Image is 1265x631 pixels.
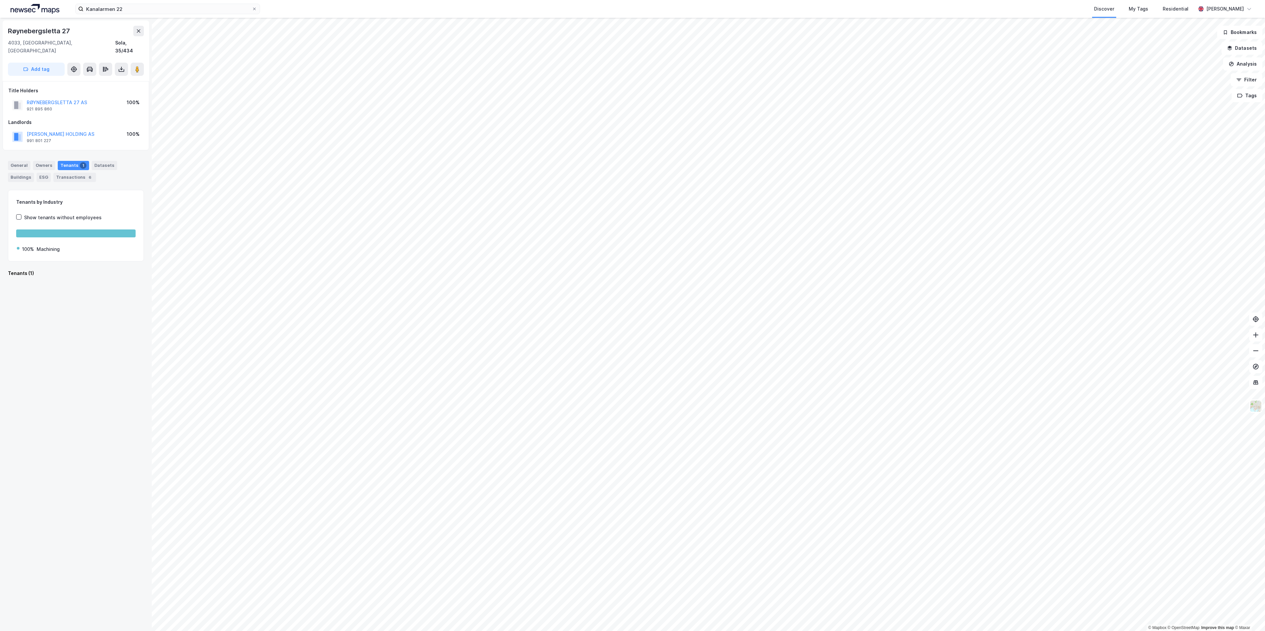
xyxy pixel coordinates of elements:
[8,269,144,277] div: Tenants (1)
[1221,42,1262,55] button: Datasets
[80,162,86,169] div: 1
[127,130,140,138] div: 100%
[27,106,52,112] div: 921 895 860
[33,161,55,170] div: Owners
[24,214,102,222] div: Show tenants without employees
[8,87,144,95] div: Title Holders
[1232,599,1265,631] iframe: Chat Widget
[16,198,136,206] div: Tenants by Industry
[8,118,144,126] div: Landlords
[92,161,117,170] div: Datasets
[1231,73,1262,86] button: Filter
[37,245,60,253] div: Machining
[8,39,115,55] div: 4033, [GEOGRAPHIC_DATA], [GEOGRAPHIC_DATA]
[1223,57,1262,71] button: Analysis
[8,63,65,76] button: Add tag
[1094,5,1114,13] div: Discover
[1201,625,1234,630] a: Improve this map
[27,138,51,143] div: 991 801 227
[1249,400,1262,412] img: Z
[22,245,34,253] div: 100%
[1148,625,1166,630] a: Mapbox
[127,99,140,106] div: 100%
[8,161,30,170] div: General
[1206,5,1244,13] div: [PERSON_NAME]
[53,173,96,182] div: Transactions
[1129,5,1148,13] div: My Tags
[1232,89,1262,102] button: Tags
[8,173,34,182] div: Buildings
[115,39,144,55] div: Sola, 35/434
[1217,26,1262,39] button: Bookmarks
[87,174,93,181] div: 6
[58,161,89,170] div: Tenants
[1163,5,1188,13] div: Residential
[83,4,252,14] input: Search by address, cadastre, landlords, tenants or people
[8,26,71,36] div: Røynebergsletta 27
[11,4,59,14] img: logo.a4113a55bc3d86da70a041830d287a7e.svg
[1168,625,1200,630] a: OpenStreetMap
[37,173,51,182] div: ESG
